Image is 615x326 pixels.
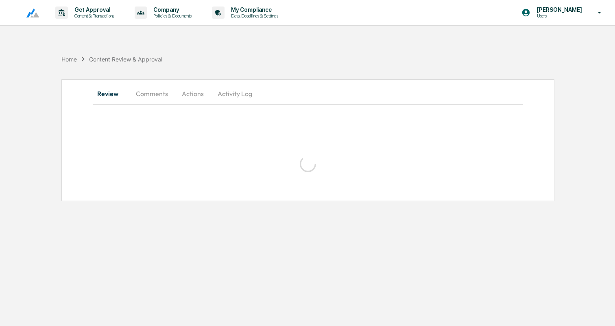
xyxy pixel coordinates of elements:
p: Policies & Documents [147,13,196,19]
p: [PERSON_NAME] [530,7,586,13]
button: Review [93,84,129,103]
button: Actions [174,84,211,103]
img: logo [20,8,39,18]
div: secondary tabs example [93,84,523,103]
div: Home [61,56,77,63]
button: Activity Log [211,84,259,103]
div: Content Review & Approval [89,56,162,63]
p: Data, Deadlines & Settings [225,13,282,19]
p: Get Approval [68,7,118,13]
p: Content & Transactions [68,13,118,19]
p: Company [147,7,196,13]
p: Users [530,13,586,19]
p: My Compliance [225,7,282,13]
button: Comments [129,84,174,103]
